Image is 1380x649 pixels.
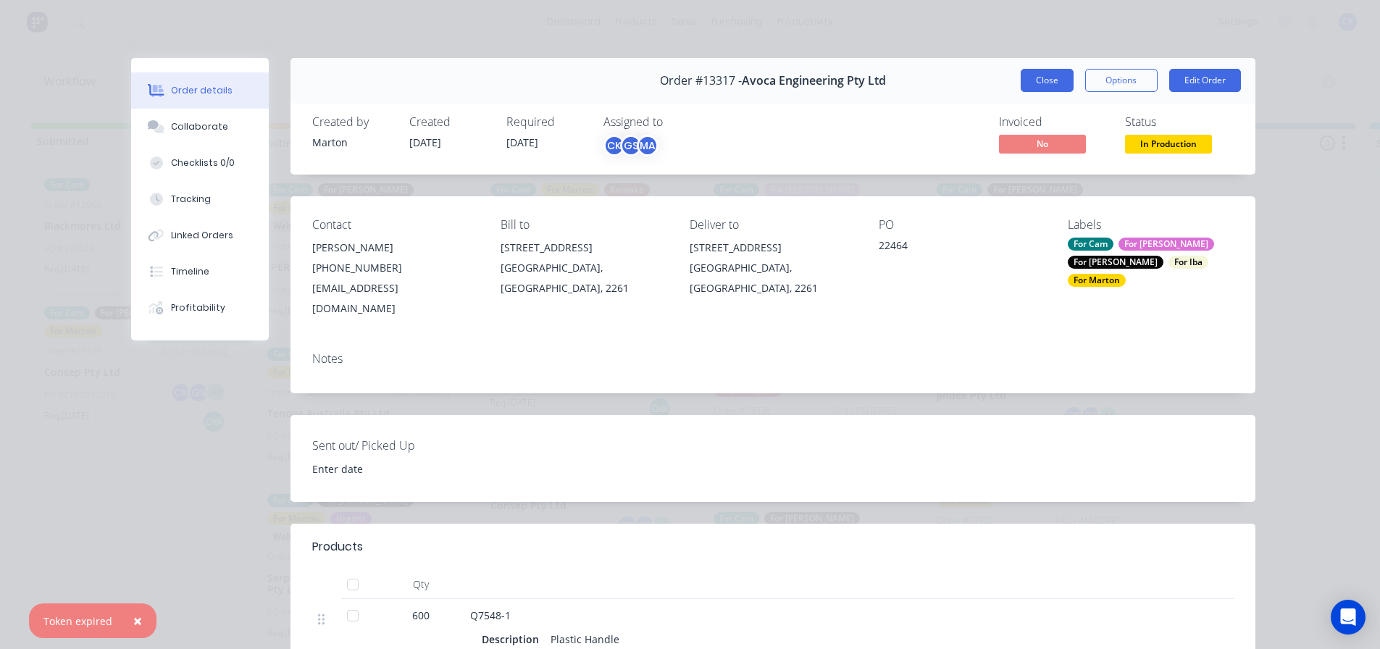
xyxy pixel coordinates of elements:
[171,84,233,97] div: Order details
[412,608,430,623] span: 600
[312,135,392,150] div: Marton
[1068,274,1126,287] div: For Marton
[999,135,1086,153] span: No
[1125,115,1234,129] div: Status
[377,570,464,599] div: Qty
[1125,135,1212,153] span: In Production
[171,229,233,242] div: Linked Orders
[506,115,586,129] div: Required
[637,135,658,156] div: MA
[312,218,478,232] div: Contact
[171,156,235,169] div: Checklists 0/0
[1068,238,1113,251] div: For Cam
[470,608,511,622] span: Q7548-1
[131,217,269,254] button: Linked Orders
[690,238,856,298] div: [STREET_ADDRESS][GEOGRAPHIC_DATA], [GEOGRAPHIC_DATA], 2261
[660,74,742,88] span: Order #13317 -
[1085,69,1158,92] button: Options
[171,301,225,314] div: Profitability
[131,290,269,326] button: Profitability
[312,115,392,129] div: Created by
[409,115,489,129] div: Created
[131,254,269,290] button: Timeline
[131,109,269,145] button: Collaborate
[131,181,269,217] button: Tracking
[43,614,112,629] div: Token expired
[131,72,269,109] button: Order details
[1021,69,1074,92] button: Close
[1125,135,1212,156] button: In Production
[620,135,642,156] div: GS
[312,258,478,278] div: [PHONE_NUMBER]
[879,218,1045,232] div: PO
[603,135,625,156] div: CK
[119,603,156,638] button: Close
[1168,256,1208,269] div: For Iba
[312,238,478,258] div: [PERSON_NAME]
[999,115,1108,129] div: Invoiced
[506,135,538,149] span: [DATE]
[312,437,493,454] label: Sent out/ Picked Up
[409,135,441,149] span: [DATE]
[312,238,478,319] div: [PERSON_NAME][PHONE_NUMBER][EMAIL_ADDRESS][DOMAIN_NAME]
[312,538,363,556] div: Products
[603,135,658,156] button: CKGSMA
[690,258,856,298] div: [GEOGRAPHIC_DATA], [GEOGRAPHIC_DATA], 2261
[501,218,666,232] div: Bill to
[171,265,209,278] div: Timeline
[742,74,886,88] span: Avoca Engineering Pty Ltd
[1118,238,1214,251] div: For [PERSON_NAME]
[690,238,856,258] div: [STREET_ADDRESS]
[1068,218,1234,232] div: Labels
[603,115,748,129] div: Assigned to
[171,120,228,133] div: Collaborate
[690,218,856,232] div: Deliver to
[312,352,1234,366] div: Notes
[1331,600,1366,635] div: Open Intercom Messenger
[131,145,269,181] button: Checklists 0/0
[312,278,478,319] div: [EMAIL_ADDRESS][DOMAIN_NAME]
[879,238,1045,258] div: 22464
[302,458,482,480] input: Enter date
[171,193,211,206] div: Tracking
[501,238,666,258] div: [STREET_ADDRESS]
[133,611,142,631] span: ×
[501,258,666,298] div: [GEOGRAPHIC_DATA], [GEOGRAPHIC_DATA], 2261
[1169,69,1241,92] button: Edit Order
[501,238,666,298] div: [STREET_ADDRESS][GEOGRAPHIC_DATA], [GEOGRAPHIC_DATA], 2261
[1068,256,1163,269] div: For [PERSON_NAME]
